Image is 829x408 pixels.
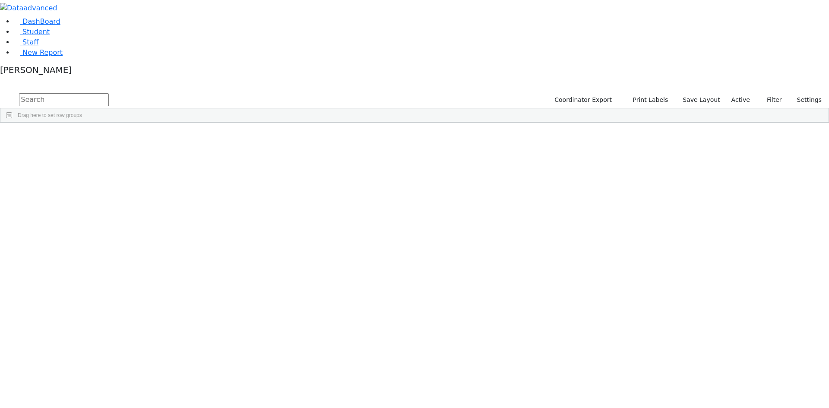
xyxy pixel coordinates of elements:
[786,93,826,107] button: Settings
[14,17,60,25] a: DashBoard
[22,38,38,46] span: Staff
[18,112,82,118] span: Drag here to set row groups
[14,38,38,46] a: Staff
[679,93,724,107] button: Save Layout
[756,93,786,107] button: Filter
[549,93,616,107] button: Coordinator Export
[14,48,63,57] a: New Report
[19,93,109,106] input: Search
[623,93,672,107] button: Print Labels
[22,28,50,36] span: Student
[22,17,60,25] span: DashBoard
[14,28,50,36] a: Student
[728,93,754,107] label: Active
[22,48,63,57] span: New Report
